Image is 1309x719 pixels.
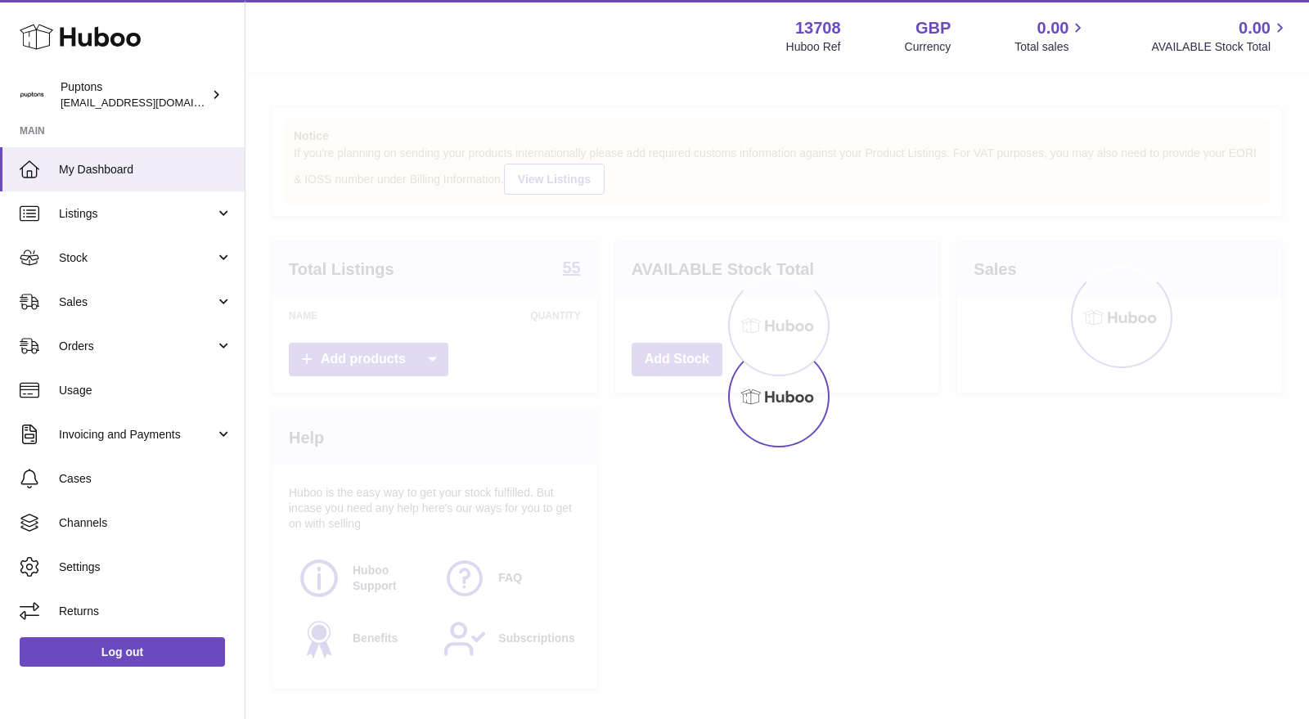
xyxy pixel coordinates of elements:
[59,604,232,619] span: Returns
[61,96,241,109] span: [EMAIL_ADDRESS][DOMAIN_NAME]
[20,83,44,107] img: hello@puptons.com
[786,39,841,55] div: Huboo Ref
[1014,17,1087,55] a: 0.00 Total sales
[59,162,232,178] span: My Dashboard
[61,79,208,110] div: Puptons
[59,250,215,266] span: Stock
[915,17,951,39] strong: GBP
[1151,39,1289,55] span: AVAILABLE Stock Total
[1037,17,1069,39] span: 0.00
[59,339,215,354] span: Orders
[59,471,232,487] span: Cases
[795,17,841,39] strong: 13708
[1151,17,1289,55] a: 0.00 AVAILABLE Stock Total
[59,294,215,310] span: Sales
[59,559,232,575] span: Settings
[59,515,232,531] span: Channels
[1014,39,1087,55] span: Total sales
[59,383,232,398] span: Usage
[20,637,225,667] a: Log out
[1239,17,1271,39] span: 0.00
[59,427,215,443] span: Invoicing and Payments
[59,206,215,222] span: Listings
[905,39,951,55] div: Currency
